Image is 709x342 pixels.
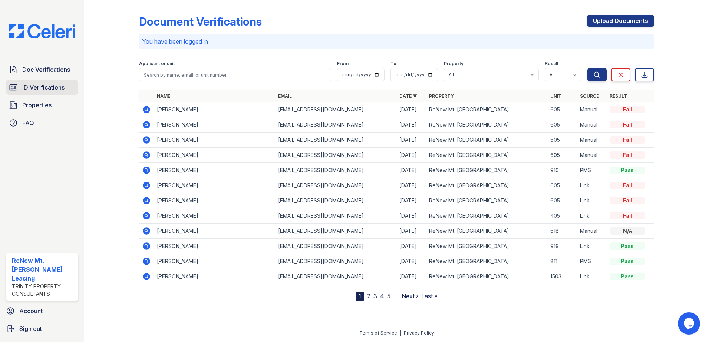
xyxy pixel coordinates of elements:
[19,324,42,333] span: Sign out
[426,133,547,148] td: ReNew Mt. [GEOGRAPHIC_DATA]
[396,254,426,269] td: [DATE]
[426,254,547,269] td: ReNew Mt. [GEOGRAPHIC_DATA]
[547,208,577,224] td: 405
[275,102,396,117] td: [EMAIL_ADDRESS][DOMAIN_NAME]
[396,239,426,254] td: [DATE]
[367,292,370,300] a: 2
[426,102,547,117] td: ReNew Mt. [GEOGRAPHIC_DATA]
[610,106,645,113] div: Fail
[402,292,418,300] a: Next ›
[139,68,331,81] input: Search by name, email, or unit number
[396,133,426,148] td: [DATE]
[426,269,547,284] td: ReNew Mt. [GEOGRAPHIC_DATA]
[142,37,651,46] p: You have been logged in
[547,269,577,284] td: 1503
[396,148,426,163] td: [DATE]
[396,208,426,224] td: [DATE]
[275,163,396,178] td: [EMAIL_ADDRESS][DOMAIN_NAME]
[400,330,401,336] div: |
[610,167,645,174] div: Pass
[580,93,599,99] a: Source
[587,15,654,27] a: Upload Documents
[396,178,426,193] td: [DATE]
[550,93,561,99] a: Unit
[154,208,275,224] td: [PERSON_NAME]
[154,269,275,284] td: [PERSON_NAME]
[426,208,547,224] td: ReNew Mt. [GEOGRAPHIC_DATA]
[426,239,547,254] td: ReNew Mt. [GEOGRAPHIC_DATA]
[577,193,607,208] td: Link
[444,61,464,67] label: Property
[426,117,547,133] td: ReNew Mt. [GEOGRAPHIC_DATA]
[547,178,577,193] td: 605
[610,197,645,204] div: Fail
[396,163,426,178] td: [DATE]
[426,224,547,239] td: ReNew Mt. [GEOGRAPHIC_DATA]
[3,321,81,336] a: Sign out
[610,258,645,265] div: Pass
[426,148,547,163] td: ReNew Mt. [GEOGRAPHIC_DATA]
[6,98,78,113] a: Properties
[3,24,81,38] img: CE_Logo_Blue-a8612792a0a2168367f1c8372b55b34899dd931a85d93a1a3d3e32e68fde9ad4.png
[396,269,426,284] td: [DATE]
[22,65,70,74] span: Doc Verifications
[154,148,275,163] td: [PERSON_NAME]
[22,118,34,127] span: FAQ
[426,193,547,208] td: ReNew Mt. [GEOGRAPHIC_DATA]
[429,93,454,99] a: Property
[139,61,175,67] label: Applicant or unit
[337,61,349,67] label: From
[359,330,397,336] a: Terms of Service
[6,115,78,130] a: FAQ
[610,136,645,144] div: Fail
[547,148,577,163] td: 605
[547,193,577,208] td: 605
[356,292,364,301] div: 1
[275,148,396,163] td: [EMAIL_ADDRESS][DOMAIN_NAME]
[3,304,81,318] a: Account
[547,117,577,133] td: 605
[404,330,434,336] a: Privacy Policy
[547,102,577,117] td: 605
[547,239,577,254] td: 919
[393,292,399,301] span: …
[154,163,275,178] td: [PERSON_NAME]
[577,254,607,269] td: PMS
[396,102,426,117] td: [DATE]
[154,117,275,133] td: [PERSON_NAME]
[275,224,396,239] td: [EMAIL_ADDRESS][DOMAIN_NAME]
[577,224,607,239] td: Manual
[577,208,607,224] td: Link
[610,182,645,189] div: Fail
[577,117,607,133] td: Manual
[547,133,577,148] td: 605
[154,224,275,239] td: [PERSON_NAME]
[373,292,377,300] a: 3
[275,117,396,133] td: [EMAIL_ADDRESS][DOMAIN_NAME]
[275,178,396,193] td: [EMAIL_ADDRESS][DOMAIN_NAME]
[678,312,702,335] iframe: chat widget
[426,178,547,193] td: ReNew Mt. [GEOGRAPHIC_DATA]
[547,163,577,178] td: 910
[577,239,607,254] td: Link
[275,269,396,284] td: [EMAIL_ADDRESS][DOMAIN_NAME]
[421,292,438,300] a: Last »
[610,121,645,128] div: Fail
[426,163,547,178] td: ReNew Mt. [GEOGRAPHIC_DATA]
[154,239,275,254] td: [PERSON_NAME]
[154,133,275,148] td: [PERSON_NAME]
[6,80,78,95] a: ID Verifications
[275,239,396,254] td: [EMAIL_ADDRESS][DOMAIN_NAME]
[577,148,607,163] td: Manual
[396,224,426,239] td: [DATE]
[275,254,396,269] td: [EMAIL_ADDRESS][DOMAIN_NAME]
[154,178,275,193] td: [PERSON_NAME]
[610,273,645,280] div: Pass
[275,133,396,148] td: [EMAIL_ADDRESS][DOMAIN_NAME]
[22,83,65,92] span: ID Verifications
[157,93,170,99] a: Name
[6,62,78,77] a: Doc Verifications
[278,93,292,99] a: Email
[610,242,645,250] div: Pass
